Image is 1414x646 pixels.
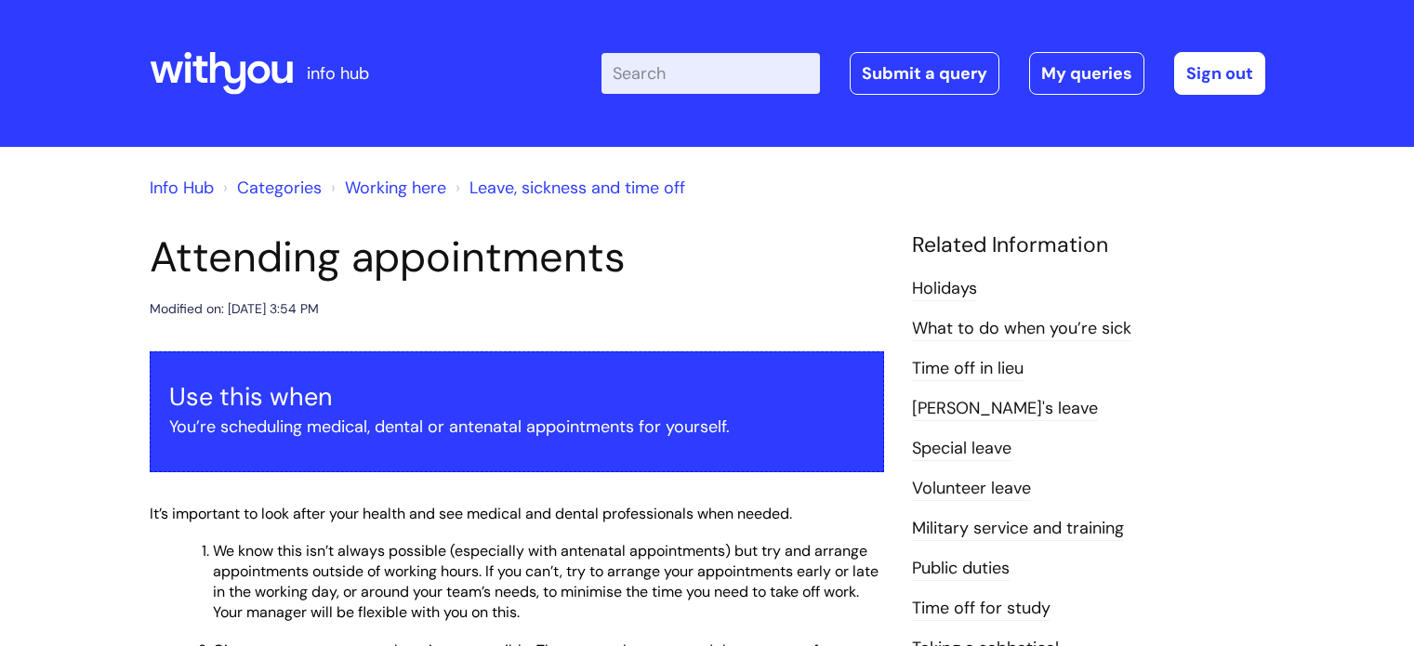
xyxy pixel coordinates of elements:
h1: Attending appointments [150,232,884,283]
a: Special leave [912,437,1011,461]
a: Time off for study [912,597,1051,621]
a: [PERSON_NAME]'s leave [912,397,1098,421]
div: Modified on: [DATE] 3:54 PM [150,297,319,321]
a: Holidays [912,277,977,301]
a: My queries [1029,52,1144,95]
a: Volunteer leave [912,477,1031,501]
p: info hub [307,59,369,88]
a: Submit a query [850,52,999,95]
a: Leave, sickness and time off [469,177,685,199]
a: Sign out [1174,52,1265,95]
a: Military service and training [912,517,1124,541]
div: | - [601,52,1265,95]
span: We know this isn’t always possible (especially with antenatal appointments) but try and arrange a... [213,541,879,622]
span: It’s important to look after your health and see medical and dental professionals when needed. [150,504,792,523]
a: Public duties [912,557,1010,581]
li: Working here [326,173,446,203]
p: You’re scheduling medical, dental or antenatal appointments for yourself. [169,412,865,442]
h4: Related Information [912,232,1265,258]
a: Working here [345,177,446,199]
li: Solution home [218,173,322,203]
a: Info Hub [150,177,214,199]
li: Leave, sickness and time off [451,173,685,203]
a: Categories [237,177,322,199]
h3: Use this when [169,382,865,412]
input: Search [601,53,820,94]
a: What to do when you’re sick [912,317,1131,341]
a: Time off in lieu [912,357,1024,381]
